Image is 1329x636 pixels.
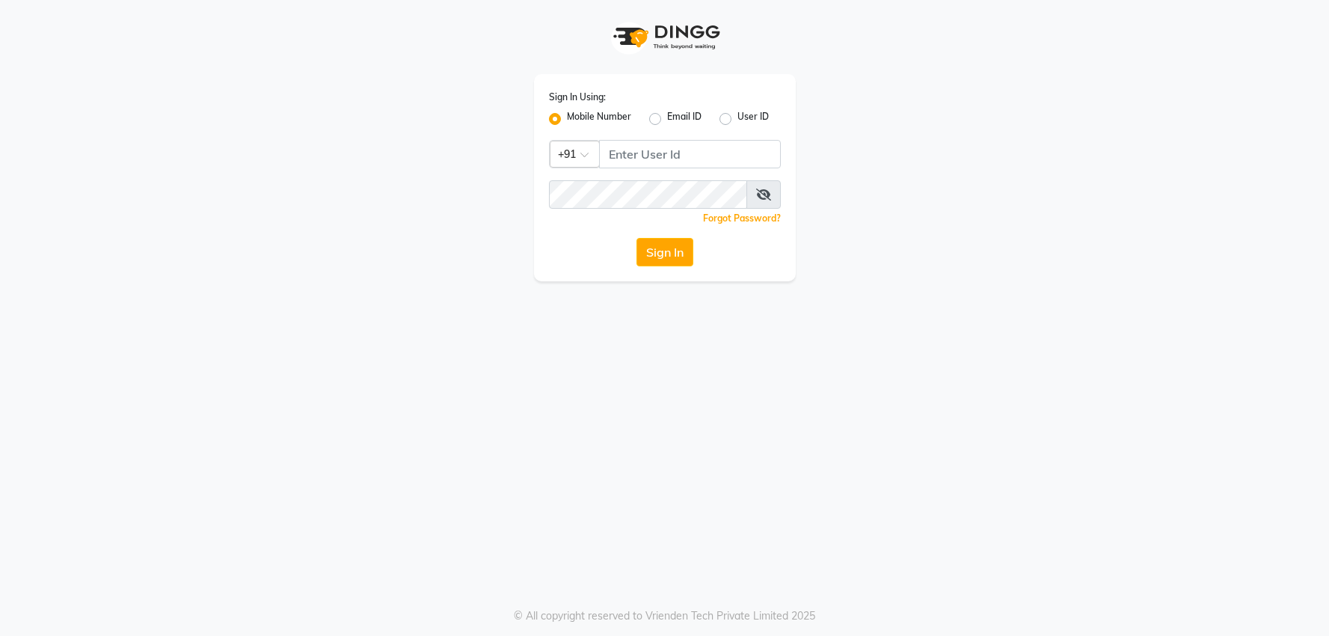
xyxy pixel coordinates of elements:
[567,110,631,128] label: Mobile Number
[605,15,725,59] img: logo1.svg
[599,140,781,168] input: Username
[549,180,747,209] input: Username
[667,110,702,128] label: Email ID
[737,110,769,128] label: User ID
[549,91,606,104] label: Sign In Using:
[703,212,781,224] a: Forgot Password?
[636,238,693,266] button: Sign In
